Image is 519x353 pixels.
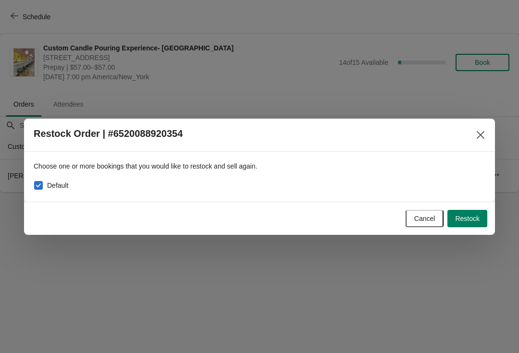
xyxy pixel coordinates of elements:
[447,210,487,227] button: Restock
[406,210,444,227] button: Cancel
[34,128,183,139] h2: Restock Order | #6520088920354
[34,161,485,171] p: Choose one or more bookings that you would like to restock and sell again.
[414,215,435,222] span: Cancel
[455,215,480,222] span: Restock
[472,126,489,144] button: Close
[47,181,68,190] span: Default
